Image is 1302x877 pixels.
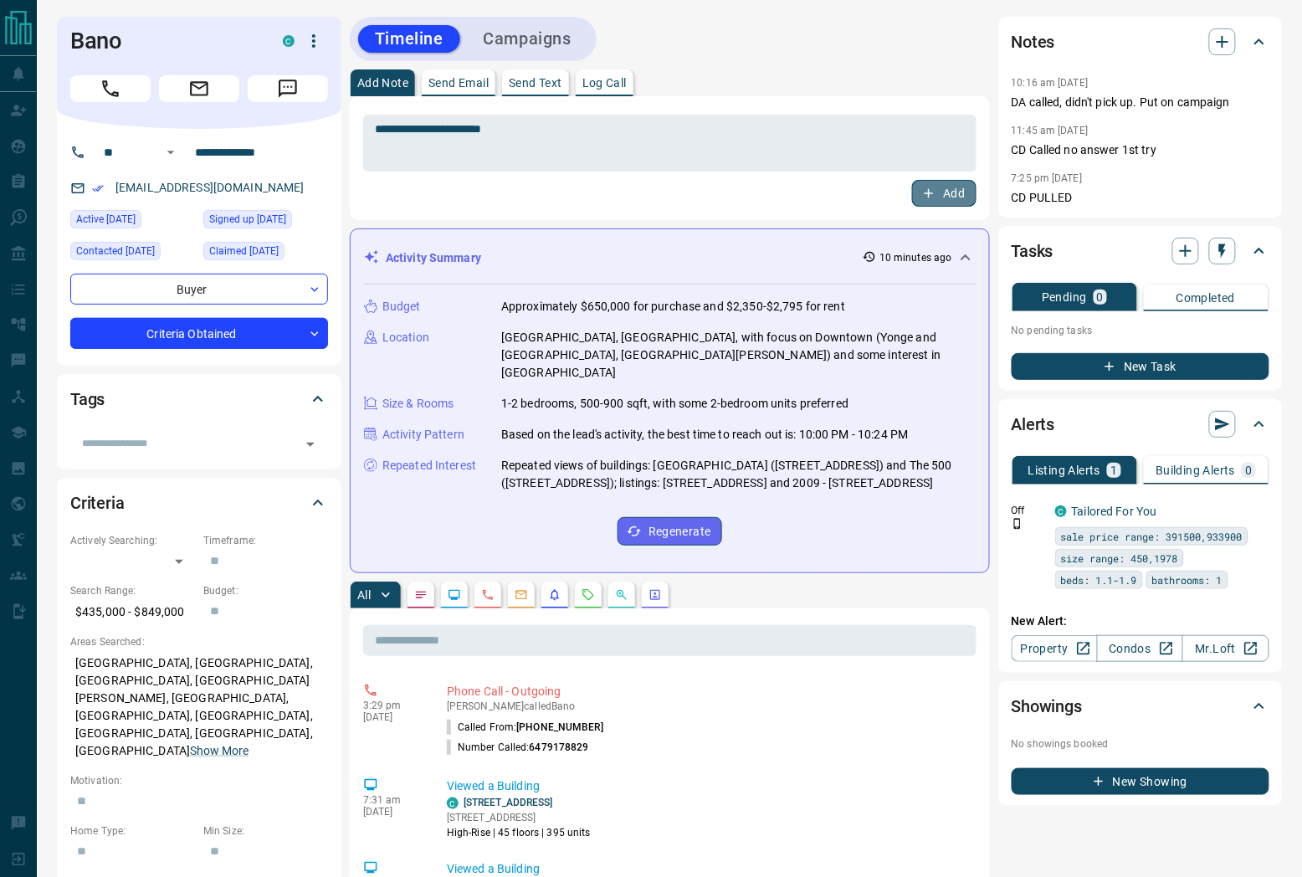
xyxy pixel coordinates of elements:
[912,180,976,207] button: Add
[467,25,588,53] button: Campaigns
[516,721,603,733] span: [PHONE_NUMBER]
[159,75,239,102] span: Email
[70,379,328,419] div: Tags
[363,806,422,818] p: [DATE]
[70,210,195,233] div: Sun Sep 14 2025
[1012,686,1269,726] div: Showings
[509,77,562,89] p: Send Text
[1012,28,1055,55] h2: Notes
[515,588,528,602] svg: Emails
[648,588,662,602] svg: Agent Actions
[501,426,909,444] p: Based on the lead's activity, the best time to reach out is: 10:00 PM - 10:24 PM
[1012,94,1269,111] p: DA called, didn't pick up. Put on campaign
[1182,635,1269,662] a: Mr.Loft
[1156,464,1235,476] p: Building Alerts
[1012,613,1269,630] p: New Alert:
[203,210,328,233] div: Sun Jan 28 2024
[1012,125,1089,136] p: 11:45 am [DATE]
[501,395,848,413] p: 1-2 bedrooms, 500-900 sqft, with some 2-bedroom units preferred
[382,298,421,315] p: Budget
[582,588,595,602] svg: Requests
[1097,291,1104,303] p: 0
[382,329,429,346] p: Location
[1061,550,1178,567] span: size range: 450,1978
[447,720,603,735] p: Called From:
[1012,189,1269,207] p: CD PULLED
[209,211,286,228] span: Signed up [DATE]
[1028,464,1101,476] p: Listing Alerts
[209,243,279,259] span: Claimed [DATE]
[1012,141,1269,159] p: CD Called no answer 1st try
[1061,528,1243,545] span: sale price range: 391500,933900
[92,182,104,194] svg: Email Verified
[481,588,495,602] svg: Calls
[382,395,454,413] p: Size & Rooms
[386,249,481,267] p: Activity Summary
[501,329,976,382] p: [GEOGRAPHIC_DATA], [GEOGRAPHIC_DATA], with focus on Downtown (Yonge and [GEOGRAPHIC_DATA], [GEOGR...
[428,77,489,89] p: Send Email
[299,433,322,456] button: Open
[363,711,422,723] p: [DATE]
[1097,635,1183,662] a: Condos
[414,588,428,602] svg: Notes
[382,457,476,474] p: Repeated Interest
[618,517,722,546] button: Regenerate
[1042,291,1087,303] p: Pending
[357,589,371,601] p: All
[1012,353,1269,380] button: New Task
[1012,231,1269,271] div: Tasks
[363,700,422,711] p: 3:29 pm
[70,583,195,598] p: Search Range:
[70,490,125,516] h2: Criteria
[447,798,459,809] div: condos.ca
[548,588,561,602] svg: Listing Alerts
[1110,464,1117,476] p: 1
[70,274,328,305] div: Buyer
[190,742,249,760] button: Show More
[530,741,589,753] span: 6479178829
[1012,172,1083,184] p: 7:25 pm [DATE]
[161,142,181,162] button: Open
[203,583,328,598] p: Budget:
[358,25,460,53] button: Timeline
[70,318,328,349] div: Criteria Obtained
[1012,736,1269,751] p: No showings booked
[248,75,328,102] span: Message
[1012,518,1023,530] svg: Push Notification Only
[447,683,970,700] p: Phone Call - Outgoing
[447,825,591,840] p: High-Rise | 45 floors | 395 units
[283,35,295,47] div: condos.ca
[203,242,328,265] div: Sat Jul 19 2025
[1012,77,1089,89] p: 10:16 am [DATE]
[76,243,155,259] span: Contacted [DATE]
[1245,464,1252,476] p: 0
[203,533,328,548] p: Timeframe:
[1012,238,1053,264] h2: Tasks
[1012,404,1269,444] div: Alerts
[363,794,422,806] p: 7:31 am
[70,533,195,548] p: Actively Searching:
[70,634,328,649] p: Areas Searched:
[70,242,195,265] div: Fri Sep 12 2025
[1012,318,1269,343] p: No pending tasks
[447,810,591,825] p: [STREET_ADDRESS]
[70,773,328,788] p: Motivation:
[70,598,195,626] p: $435,000 - $849,000
[1012,635,1098,662] a: Property
[464,797,553,808] a: [STREET_ADDRESS]
[501,457,976,492] p: Repeated views of buildings: [GEOGRAPHIC_DATA] ([STREET_ADDRESS]) and The 500 ([STREET_ADDRESS]);...
[357,77,408,89] p: Add Note
[364,243,976,274] div: Activity Summary10 minutes ago
[1012,411,1055,438] h2: Alerts
[382,426,464,444] p: Activity Pattern
[879,250,952,265] p: 10 minutes ago
[70,649,328,765] p: [GEOGRAPHIC_DATA], [GEOGRAPHIC_DATA], [GEOGRAPHIC_DATA], [GEOGRAPHIC_DATA][PERSON_NAME], [GEOGRAP...
[76,211,136,228] span: Active [DATE]
[70,823,195,839] p: Home Type:
[70,483,328,523] div: Criteria
[115,181,305,194] a: [EMAIL_ADDRESS][DOMAIN_NAME]
[1012,22,1269,62] div: Notes
[1072,505,1157,518] a: Tailored For You
[1012,693,1083,720] h2: Showings
[1012,768,1269,795] button: New Showing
